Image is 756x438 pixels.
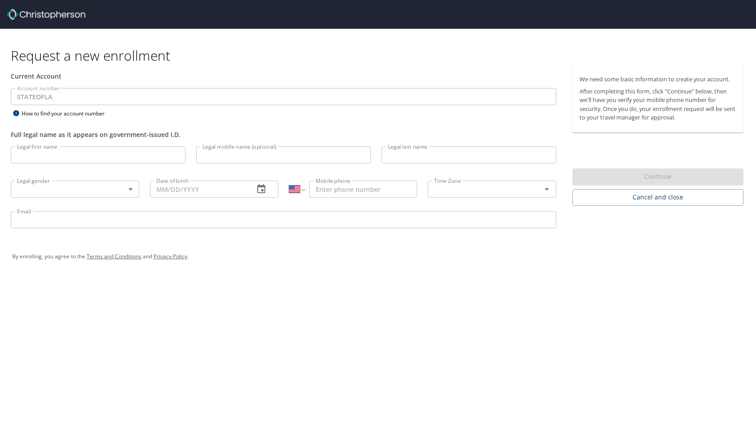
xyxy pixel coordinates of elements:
h1: Request a new enrollment [11,47,751,64]
a: Terms and Conditions [87,252,141,260]
img: cbt logo [7,9,85,20]
p: After completing this form, click "Continue" below, then we'll have you verify your mobile phone ... [580,87,736,122]
div: How to find your account number [11,108,123,119]
div: Full legal name as it appears on government-issued I.D. [11,130,556,139]
div: By enrolling, you agree to the and . [12,245,744,268]
button: Open [541,183,553,195]
button: Cancel and close [572,189,743,206]
div: ​ [11,181,139,198]
input: Enter phone number [309,181,417,198]
input: MM/DD/YYYY [150,181,247,198]
div: Current Account [11,71,556,81]
p: We need some basic information to create your account. [580,75,736,84]
a: Privacy Policy [154,252,187,260]
span: Cancel and close [580,192,736,203]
